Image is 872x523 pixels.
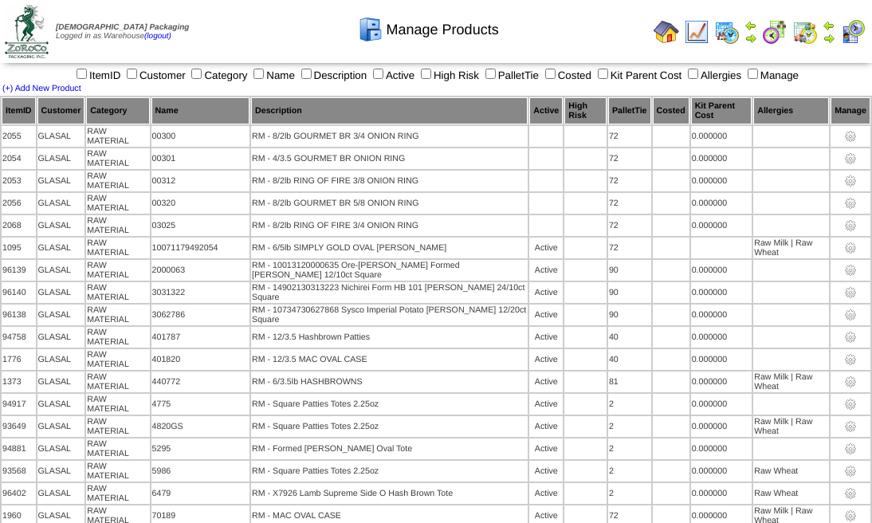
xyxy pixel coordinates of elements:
td: 2054 [2,148,36,169]
span: Logged in as Warehouse [56,23,189,41]
th: Manage [831,97,870,124]
td: 4820GS [151,416,249,437]
td: 0.000000 [691,372,752,392]
td: GLASAL [37,193,85,214]
img: line_graph.gif [684,19,709,45]
td: 0.000000 [691,305,752,325]
td: Raw Wheat [753,461,829,482]
th: ItemID [2,97,36,124]
td: RM - X7926 Lamb Supreme Side O Hash Brown Tote [251,483,528,504]
th: Costed [653,97,689,124]
img: settings.gif [844,442,857,455]
td: 96402 [2,483,36,504]
td: GLASAL [37,416,85,437]
img: settings.gif [844,242,857,254]
td: RAW MATERIAL [86,438,149,459]
td: 2 [608,438,651,459]
th: Customer [37,97,85,124]
td: GLASAL [37,171,85,191]
td: 40 [608,349,651,370]
td: RAW MATERIAL [86,126,149,147]
td: 94881 [2,438,36,459]
td: 0.000000 [691,126,752,147]
td: 2056 [2,193,36,214]
td: 2 [608,394,651,415]
td: 5295 [151,438,249,459]
img: settings.gif [844,219,857,232]
td: RM - Formed [PERSON_NAME] Oval Tote [251,438,528,459]
td: RAW MATERIAL [86,372,149,392]
div: Active [530,332,562,342]
img: arrowleft.gif [823,19,835,32]
div: Active [530,377,562,387]
td: RM - 8/2lb GOURMET BR 5/8 ONION RING [251,193,528,214]
td: 3031322 [151,282,249,303]
a: (+) Add New Product [2,84,81,93]
th: Kit Parent Cost [691,97,752,124]
img: settings.gif [844,465,857,478]
img: settings.gif [844,376,857,388]
td: GLASAL [37,438,85,459]
td: 72 [608,171,651,191]
td: 2 [608,461,651,482]
td: 00320 [151,193,249,214]
td: 1373 [2,372,36,392]
th: Allergies [753,97,829,124]
td: RM - 8/2lb RING OF FIRE 3/8 ONION RING [251,171,528,191]
td: 6479 [151,483,249,504]
td: 0.000000 [691,438,752,459]
img: settings.gif [844,152,857,165]
label: Costed [542,69,591,81]
td: 03025 [151,215,249,236]
div: Active [530,310,562,320]
td: 0.000000 [691,148,752,169]
img: settings.gif [844,353,857,366]
input: Kit Parent Cost [598,69,608,79]
td: RM - 14902130313223 Nichirei Form HB 101 [PERSON_NAME] 24/10ct Square [251,282,528,303]
td: 1776 [2,349,36,370]
td: 0.000000 [691,282,752,303]
th: PalletTie [608,97,651,124]
div: Active [530,355,562,364]
img: settings.gif [844,309,857,321]
img: arrowleft.gif [744,19,757,32]
input: Costed [545,69,556,79]
img: settings.gif [844,509,857,522]
td: 0.000000 [691,483,752,504]
input: PalletTie [485,69,496,79]
td: RM - Square Patties Totes 2.25oz [251,461,528,482]
img: cabinet.gif [358,17,383,42]
td: 401787 [151,327,249,348]
td: RM - 10734730627868 Sysco Imperial Potato [PERSON_NAME] 12/20ct Square [251,305,528,325]
td: GLASAL [37,349,85,370]
div: Active [530,243,562,253]
td: RAW MATERIAL [86,483,149,504]
td: 90 [608,282,651,303]
td: 0.000000 [691,260,752,281]
td: RM - 12/3.5 MAC OVAL CASE [251,349,528,370]
td: 0.000000 [691,215,752,236]
input: Active [373,69,383,79]
input: Manage [748,69,758,79]
td: 401820 [151,349,249,370]
td: RM - 6/5lb SIMPLY GOLD OVAL [PERSON_NAME] [251,238,528,258]
td: 10071179492054 [151,238,249,258]
img: settings.gif [844,398,857,411]
td: RM - 6/3.5lb HASHBROWNS [251,372,528,392]
input: Description [301,69,312,79]
td: 72 [608,238,651,258]
td: Raw Milk | Raw Wheat [753,372,829,392]
td: 440772 [151,372,249,392]
td: RAW MATERIAL [86,349,149,370]
label: Category [188,69,247,81]
td: RM - Square Patties Totes 2.25oz [251,416,528,437]
td: 00301 [151,148,249,169]
td: 72 [608,148,651,169]
td: RAW MATERIAL [86,282,149,303]
td: 90 [608,260,651,281]
img: calendarinout.gif [792,19,818,45]
td: RM - 8/2lb RING OF FIRE 3/4 ONION RING [251,215,528,236]
label: Name [250,69,295,81]
th: Name [151,97,249,124]
td: 2053 [2,171,36,191]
